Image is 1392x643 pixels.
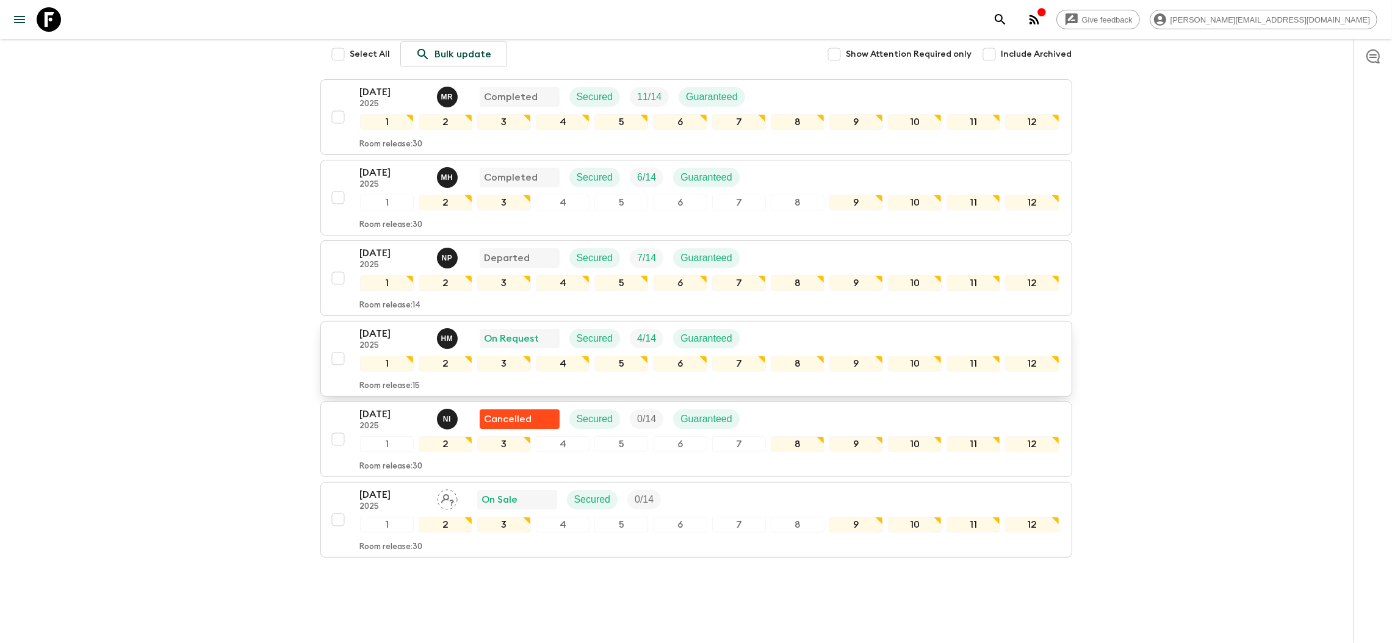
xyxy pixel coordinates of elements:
div: 2 [419,517,472,533]
div: 8 [771,195,824,210]
div: 8 [771,275,824,291]
span: Give feedback [1075,15,1139,24]
div: 1 [360,275,414,291]
p: On Sale [482,492,518,507]
div: 12 [1005,195,1059,210]
div: 10 [888,114,942,130]
p: On Request [485,331,539,346]
button: [DATE]2025Haruhi MakinoOn RequestSecuredTrip FillGuaranteed123456789101112Room release:15 [320,321,1072,397]
p: 2025 [360,341,427,351]
div: 7 [712,275,766,291]
div: 8 [771,114,824,130]
div: 5 [594,114,648,130]
div: 10 [888,356,942,372]
p: Room release: 14 [360,301,421,311]
span: Include Archived [1001,48,1072,60]
div: 4 [536,195,590,210]
div: 9 [829,114,883,130]
p: [DATE] [360,85,427,99]
div: 2 [419,195,472,210]
div: 2 [419,436,472,452]
div: 6 [653,436,707,452]
p: 6 / 14 [637,170,656,185]
div: 7 [712,195,766,210]
div: 6 [653,517,707,533]
div: 4 [536,356,590,372]
div: 1 [360,436,414,452]
div: 10 [888,275,942,291]
button: [DATE]2025Mayumi HosokawaCompletedSecuredTrip FillGuaranteed123456789101112Room release:30 [320,160,1072,235]
div: 12 [1005,436,1059,452]
div: 9 [829,195,883,210]
div: 9 [829,356,883,372]
div: Secured [569,168,621,187]
div: 8 [771,517,824,533]
button: [DATE]2025Naoya IshidaFlash Pack cancellationSecuredTrip FillGuaranteed123456789101112Room releas... [320,401,1072,477]
div: Secured [567,490,618,509]
p: Secured [577,331,613,346]
div: 10 [888,517,942,533]
p: Guaranteed [680,251,732,265]
div: 10 [888,195,942,210]
p: Guaranteed [680,412,732,426]
p: Departed [485,251,530,265]
p: 2025 [360,99,427,109]
p: Secured [577,90,613,104]
span: Mayumi Hosokawa [437,171,460,181]
a: Bulk update [400,41,507,67]
div: Trip Fill [630,329,663,348]
p: [DATE] [360,487,427,502]
p: 2025 [360,502,427,512]
div: 6 [653,275,707,291]
button: HM [437,328,460,349]
div: 11 [947,436,1000,452]
p: 0 / 14 [637,412,656,426]
div: Trip Fill [630,168,663,187]
div: 5 [594,436,648,452]
p: Room release: 30 [360,462,423,472]
span: Show Attention Required only [846,48,972,60]
span: Assign pack leader [437,493,458,503]
button: menu [7,7,32,32]
div: 7 [712,517,766,533]
div: 11 [947,356,1000,372]
p: 2025 [360,422,427,431]
p: Bulk update [435,47,492,62]
div: 3 [477,114,531,130]
p: Guaranteed [680,331,732,346]
div: 2 [419,275,472,291]
div: 4 [536,114,590,130]
div: 3 [477,195,531,210]
span: Haruhi Makino [437,332,460,342]
div: 8 [771,436,824,452]
p: Guaranteed [680,170,732,185]
div: 5 [594,275,648,291]
p: Secured [577,251,613,265]
div: [PERSON_NAME][EMAIL_ADDRESS][DOMAIN_NAME] [1150,10,1377,29]
p: 2025 [360,260,427,270]
div: 11 [947,114,1000,130]
p: [DATE] [360,246,427,260]
div: 9 [829,275,883,291]
div: 12 [1005,517,1059,533]
span: [PERSON_NAME][EMAIL_ADDRESS][DOMAIN_NAME] [1164,15,1377,24]
div: 4 [536,436,590,452]
p: [DATE] [360,407,427,422]
div: Secured [569,329,621,348]
div: 1 [360,356,414,372]
p: Secured [574,492,611,507]
p: 7 / 14 [637,251,656,265]
div: Secured [569,87,621,107]
p: H M [441,334,453,343]
p: N I [443,414,451,424]
div: Secured [569,409,621,429]
div: 6 [653,114,707,130]
div: 12 [1005,275,1059,291]
div: 9 [829,436,883,452]
p: Room release: 30 [360,220,423,230]
p: 0 / 14 [635,492,654,507]
p: Room release: 15 [360,381,420,391]
span: Select All [350,48,391,60]
div: 5 [594,517,648,533]
button: NI [437,409,460,429]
